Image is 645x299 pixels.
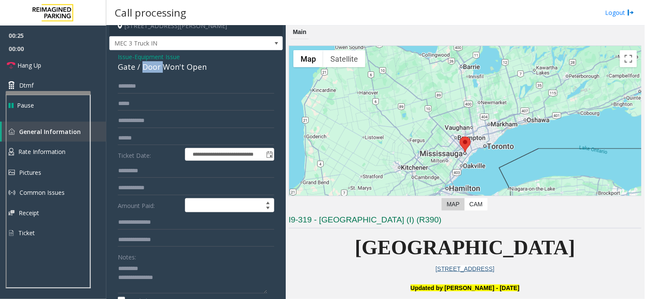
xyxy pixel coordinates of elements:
[442,198,465,211] label: Map
[460,137,471,152] div: 1 Robert Speck Parkway, Mississauga, ON
[118,250,136,262] label: Notes:
[116,198,183,213] label: Amount Paid:
[109,16,283,36] h4: [STREET_ADDRESS][PERSON_NAME]
[110,37,248,50] span: MEC 3 Truck IN
[262,199,274,205] span: Increase value
[132,53,180,61] span: -
[134,52,180,61] span: Equipment Issue
[19,81,34,90] span: Dtmf
[291,26,309,39] div: Main
[118,52,132,61] span: Issue
[262,205,274,212] span: Decrease value
[118,61,274,73] div: Gate / Door Won't Open
[17,61,41,70] span: Hang Up
[116,148,183,161] label: Ticket Date:
[355,236,575,259] span: [GEOGRAPHIC_DATA]
[264,148,274,160] span: Toggle popup
[464,198,488,211] label: CAM
[436,265,494,272] a: [STREET_ADDRESS]
[323,50,365,67] button: Show satellite imagery
[605,8,634,17] a: Logout
[293,50,323,67] button: Show street map
[411,285,520,291] b: Updated by [PERSON_NAME] - [DATE]
[628,8,634,17] img: logout
[111,2,190,23] h3: Call processing
[2,122,106,142] a: General Information
[620,50,637,67] button: Toggle fullscreen view
[289,214,642,228] h3: I9-319 - [GEOGRAPHIC_DATA] (I) (R390)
